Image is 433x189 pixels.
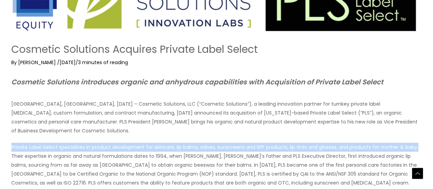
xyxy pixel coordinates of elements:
a: [PERSON_NAME] [18,59,57,66]
div: By / / [11,59,422,66]
em: Acquisition of Private Label Select [265,77,383,87]
span: 3 minutes of reading [78,59,128,66]
p: [GEOGRAPHIC_DATA], [GEOGRAPHIC_DATA], [DATE] – Cosmetic Solutions, LLC (“Cosmetic Solutions”), a ... [11,99,422,135]
h1: Cosmetic Solutions Acquires Private Label Select [11,43,422,56]
span: [DATE] [60,59,76,66]
em: Cosmetic Solutions introduces organic and anhydrous capabilities with [11,77,264,87]
p: Private Label Select specializes in product development for skincare, lip balms, salves, sunscree... [11,143,422,187]
span: [PERSON_NAME] [18,59,56,66]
